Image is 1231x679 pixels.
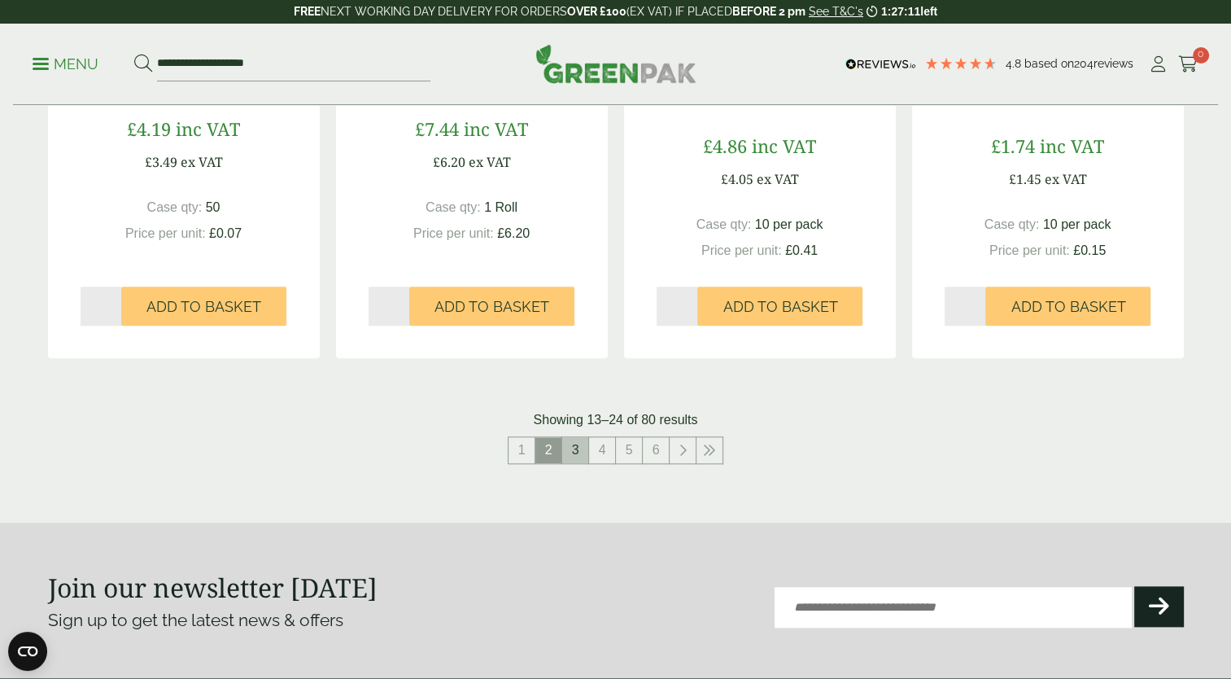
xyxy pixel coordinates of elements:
[1178,52,1198,77] a: 0
[1193,47,1209,64] span: 0
[433,153,465,171] span: £6.20
[48,607,559,633] p: Sign up to get the latest news & offers
[785,243,818,257] span: £0.41
[732,5,805,18] strong: BEFORE 2 pm
[1043,217,1111,231] span: 10 per pack
[409,287,574,326] button: Add to Basket
[209,226,242,240] span: £0.07
[497,226,530,240] span: £6.20
[703,134,747,158] span: £4.86
[48,570,378,605] strong: Join our newsletter [DATE]
[755,217,823,231] span: 10 per pack
[176,116,240,141] span: inc VAT
[33,55,98,74] p: Menu
[1074,57,1093,70] span: 204
[985,287,1150,326] button: Add to Basket
[1093,57,1133,70] span: reviews
[413,226,494,240] span: Price per unit:
[1045,170,1087,188] span: ex VAT
[509,437,535,463] a: 1
[757,170,799,188] span: ex VAT
[845,59,916,70] img: REVIEWS.io
[535,44,696,83] img: GreenPak Supplies
[127,116,171,141] span: £4.19
[121,287,286,326] button: Add to Basket
[989,243,1070,257] span: Price per unit:
[535,437,561,463] span: 2
[146,298,261,316] span: Add to Basket
[984,217,1040,231] span: Case qty:
[567,5,626,18] strong: OVER £100
[809,5,863,18] a: See T&C's
[434,298,549,316] span: Add to Basket
[1011,298,1125,316] span: Add to Basket
[1040,134,1104,158] span: inc VAT
[701,243,782,257] span: Price per unit:
[924,56,997,71] div: 4.79 Stars
[147,200,203,214] span: Case qty:
[469,153,511,171] span: ex VAT
[696,217,752,231] span: Case qty:
[181,153,223,171] span: ex VAT
[752,134,816,158] span: inc VAT
[1006,57,1024,70] span: 4.8
[294,5,321,18] strong: FREE
[8,632,47,671] button: Open CMP widget
[534,410,698,430] p: Showing 13–24 of 80 results
[616,437,642,463] a: 5
[721,170,753,188] span: £4.05
[33,55,98,71] a: Menu
[464,116,528,141] span: inc VAT
[881,5,920,18] span: 1:27:11
[206,200,220,214] span: 50
[1178,56,1198,72] i: Cart
[722,298,837,316] span: Add to Basket
[125,226,206,240] span: Price per unit:
[484,200,517,214] span: 1 Roll
[643,437,669,463] a: 6
[1073,243,1106,257] span: £0.15
[1024,57,1074,70] span: Based on
[145,153,177,171] span: £3.49
[562,437,588,463] a: 3
[1148,56,1168,72] i: My Account
[426,200,481,214] span: Case qty:
[415,116,459,141] span: £7.44
[1009,170,1041,188] span: £1.45
[920,5,937,18] span: left
[589,437,615,463] a: 4
[991,134,1035,158] span: £1.74
[697,287,862,326] button: Add to Basket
